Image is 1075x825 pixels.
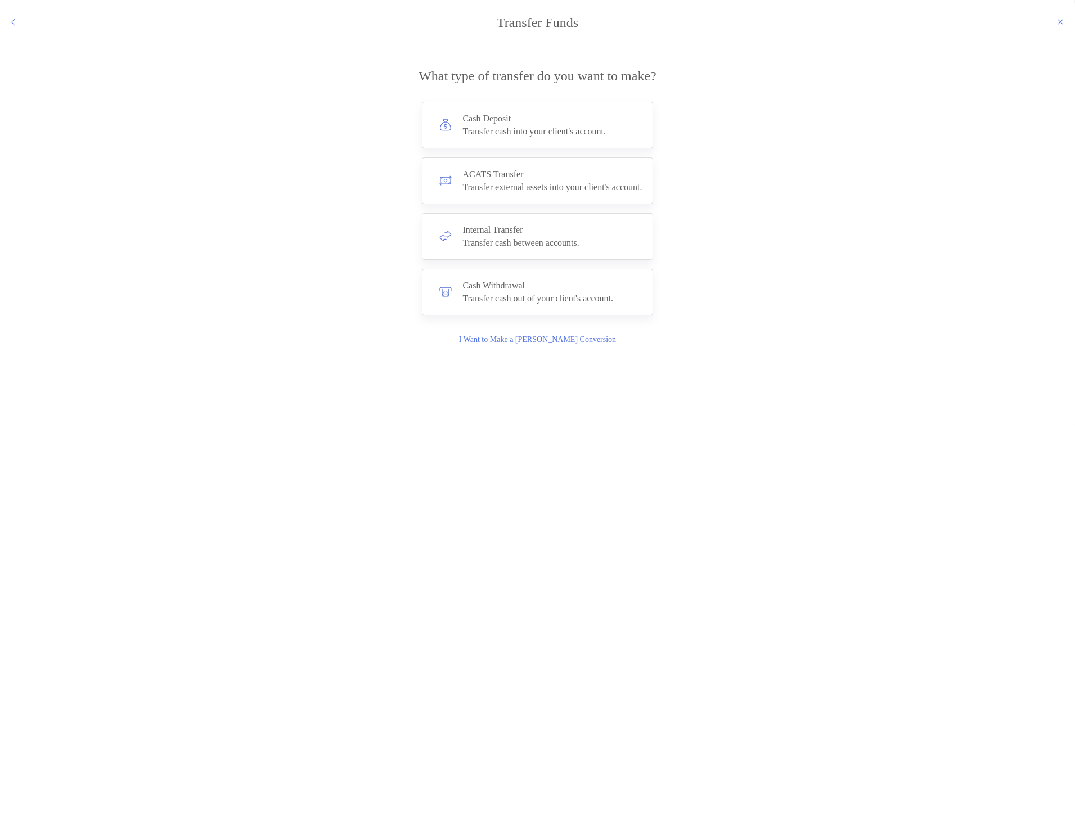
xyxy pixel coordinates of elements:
h4: Cash Withdrawal [462,281,613,291]
img: button icon [439,119,452,131]
h4: Cash Deposit [462,114,606,124]
div: Transfer cash between accounts. [462,238,579,248]
p: I Want to Make a [PERSON_NAME] Conversion [459,333,616,346]
div: Transfer cash into your client's account. [462,127,606,137]
div: Transfer cash out of your client's account. [462,294,613,304]
img: button icon [439,230,452,242]
h4: What type of transfer do you want to make? [419,69,656,84]
img: button icon [439,286,452,298]
h4: Internal Transfer [462,225,579,235]
h4: ACATS Transfer [462,169,642,179]
img: button icon [439,174,452,187]
div: Transfer external assets into your client's account. [462,182,642,192]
